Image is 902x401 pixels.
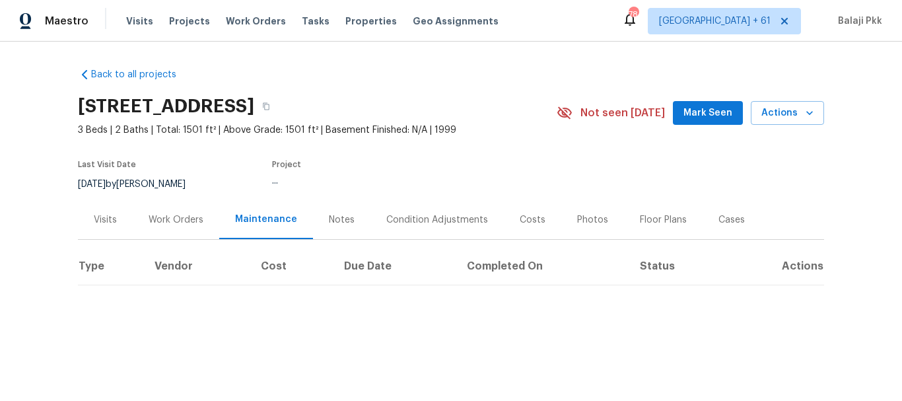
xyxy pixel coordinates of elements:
span: Last Visit Date [78,161,136,168]
span: Geo Assignments [413,15,499,28]
span: Actions [761,105,814,122]
span: Mark Seen [683,105,732,122]
div: ... [272,176,526,186]
button: Actions [751,101,824,126]
span: [DATE] [78,180,106,189]
th: Type [78,248,144,285]
span: Tasks [302,17,330,26]
span: [GEOGRAPHIC_DATA] + 61 [659,15,771,28]
span: Visits [126,15,153,28]
span: Not seen [DATE] [580,106,665,120]
div: Maintenance [235,213,297,226]
th: Due Date [333,248,456,285]
span: Properties [345,15,397,28]
h2: [STREET_ADDRESS] [78,100,254,113]
div: Condition Adjustments [386,213,488,227]
div: by [PERSON_NAME] [78,176,201,192]
div: Cases [718,213,745,227]
div: Notes [329,213,355,227]
span: Projects [169,15,210,28]
div: Work Orders [149,213,203,227]
span: 3 Beds | 2 Baths | Total: 1501 ft² | Above Grade: 1501 ft² | Basement Finished: N/A | 1999 [78,124,557,137]
a: Back to all projects [78,68,205,81]
span: Project [272,161,301,168]
th: Vendor [144,248,250,285]
th: Actions [730,248,824,285]
div: Floor Plans [640,213,687,227]
th: Status [629,248,730,285]
span: Maestro [45,15,88,28]
span: Balaji Pkk [833,15,882,28]
th: Cost [250,248,334,285]
div: Costs [520,213,545,227]
button: Mark Seen [673,101,743,126]
button: Copy Address [254,94,278,118]
span: Work Orders [226,15,286,28]
div: Visits [94,213,117,227]
div: Photos [577,213,608,227]
div: 784 [629,8,638,21]
th: Completed On [456,248,629,285]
